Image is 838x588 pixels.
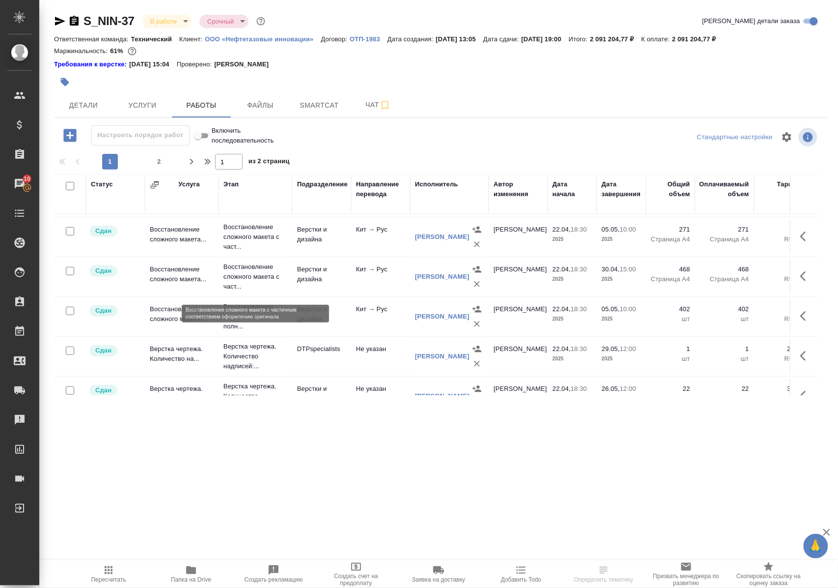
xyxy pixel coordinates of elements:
[296,99,343,112] span: Smartcat
[602,314,641,324] p: 2025
[54,35,131,43] p: Ответственная команда:
[553,305,571,313] p: 22.04,
[553,226,571,233] p: 22.04,
[602,394,641,404] p: 2025
[470,356,484,371] button: Удалить
[351,220,410,254] td: Кит → Рус
[223,222,287,252] p: Восстановление сложного макета с част...
[18,174,36,184] span: 10
[145,379,219,413] td: Верстка чертежа. Количество на...
[620,226,636,233] p: 10:00
[179,35,205,43] p: Клиент:
[489,379,548,413] td: [PERSON_NAME]
[494,179,543,199] div: Автор изменения
[351,260,410,294] td: Кит → Рус
[415,353,470,360] a: [PERSON_NAME]
[178,99,225,112] span: Работы
[620,305,636,313] p: 10:00
[95,306,112,316] p: Сдан
[571,385,587,392] p: 18:30
[88,384,140,397] div: Менеджер проверил работу исполнителя, передает ее на следующий этап
[700,225,749,235] p: 271
[759,314,798,324] p: RUB
[794,265,818,288] button: Здесь прячутся важные кнопки
[249,155,290,170] span: из 2 страниц
[489,339,548,374] td: [PERSON_NAME]
[651,235,690,244] p: Страница А4
[356,179,405,199] div: Направление перевода
[145,339,219,374] td: Верстка чертежа. Количество на...
[651,225,690,235] p: 271
[602,354,641,364] p: 2025
[68,15,80,27] button: Скопировать ссылку
[379,99,391,111] svg: Подписаться
[602,265,620,273] p: 30.04,
[351,339,410,374] td: Не указан
[95,226,112,236] p: Сдан
[351,379,410,413] td: Не указан
[651,274,690,284] p: Страница А4
[470,222,484,237] button: Назначить
[321,35,350,43] p: Договор:
[355,99,402,111] span: Чат
[470,382,484,396] button: Назначить
[553,274,592,284] p: 2025
[651,384,690,394] p: 22
[571,305,587,313] p: 18:30
[54,59,129,69] div: Нажми, чтобы открыть папку с инструкцией
[223,342,287,371] p: Верстка чертежа. Количество надписей:...
[223,179,239,189] div: Этап
[126,45,139,58] button: 680966.01 RUB;
[700,354,749,364] p: шт
[2,172,37,196] a: 10
[145,260,219,294] td: Восстановление сложного макета...
[651,179,690,199] div: Общий объем
[212,126,301,146] span: Включить последовательность
[553,385,571,392] p: 22.04,
[602,235,641,244] p: 2025
[145,220,219,254] td: Восстановление сложного макета...
[178,179,199,189] div: Услуга
[602,305,620,313] p: 05.05,
[620,265,636,273] p: 15:00
[131,35,179,43] p: Технический
[88,304,140,318] div: Менеджер проверил работу исполнителя, передает ее на следующий этап
[56,125,84,146] button: Добавить работу
[489,299,548,334] td: [PERSON_NAME]
[223,262,287,292] p: Восстановление сложного макета с част...
[602,345,620,353] p: 29.05,
[84,14,135,28] a: S_NIN-37
[95,346,112,355] p: Сдан
[794,344,818,368] button: Здесь прячутся важные кнопки
[292,260,351,294] td: Верстки и дизайна
[350,34,388,43] a: ОТП-1983
[651,394,690,404] p: шт
[350,35,388,43] p: ОТП-1983
[602,226,620,233] p: 05.05,
[651,304,690,314] p: 402
[794,384,818,408] button: Здесь прячутся важные кнопки
[205,34,321,43] a: ООО «Нефтегазовые инновации»
[700,265,749,274] p: 468
[699,179,749,199] div: Оплачиваемый объем
[602,274,641,284] p: 2025
[804,534,828,559] button: 🙏
[651,354,690,364] p: шт
[553,314,592,324] p: 2025
[700,394,749,404] p: шт
[204,17,237,26] button: Срочный
[151,157,167,167] span: 2
[415,179,458,189] div: Исполнитель
[700,304,749,314] p: 402
[205,35,321,43] p: ООО «Нефтегазовые инновации»
[177,59,215,69] p: Проверено:
[351,299,410,334] td: Кит → Рус
[695,130,775,145] div: split button
[759,225,798,235] p: 60
[571,265,587,273] p: 18:30
[553,235,592,244] p: 2025
[759,235,798,244] p: RUB
[470,277,484,292] button: Удалить
[145,299,219,334] td: Восстановление сложного макета...
[470,302,484,317] button: Назначить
